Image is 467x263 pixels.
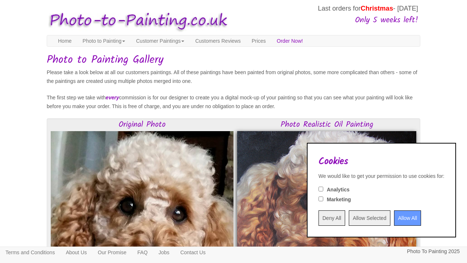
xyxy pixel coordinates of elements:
[47,54,420,66] h1: Photo to Painting Gallery
[327,186,350,193] label: Analytics
[327,196,351,203] label: Marketing
[53,35,77,46] a: Home
[318,5,418,12] span: Last orders for - [DATE]
[43,7,230,35] img: Photo to Painting
[271,35,309,46] a: Order Now!
[106,95,119,100] em: every
[51,121,233,129] h3: Original Photo
[407,247,460,256] p: Photo To Painting 2025
[47,68,420,86] p: Please take a look below at all our customers paintings. All of these paintings have been painted...
[175,247,211,258] a: Contact Us
[190,35,246,46] a: Customers Reviews
[77,35,131,46] a: Photo to Painting
[231,16,418,25] h3: Only 5 weeks left!
[131,35,190,46] a: Customer Paintings
[319,210,345,226] input: Deny All
[246,35,271,46] a: Prices
[153,247,175,258] a: Jobs
[361,5,393,12] span: Christmas
[60,247,92,258] a: About Us
[92,247,132,258] a: Our Promise
[132,247,153,258] a: FAQ
[319,172,444,180] div: We would like to get your permission to use cookies for:
[319,156,444,167] h2: Cookies
[349,210,390,226] input: Allow Selected
[47,93,420,111] p: The first step we take with commission is for our designer to create you a digital mock-up of you...
[237,121,416,129] h3: Photo Realistic Oil Painting
[394,210,421,226] input: Allow All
